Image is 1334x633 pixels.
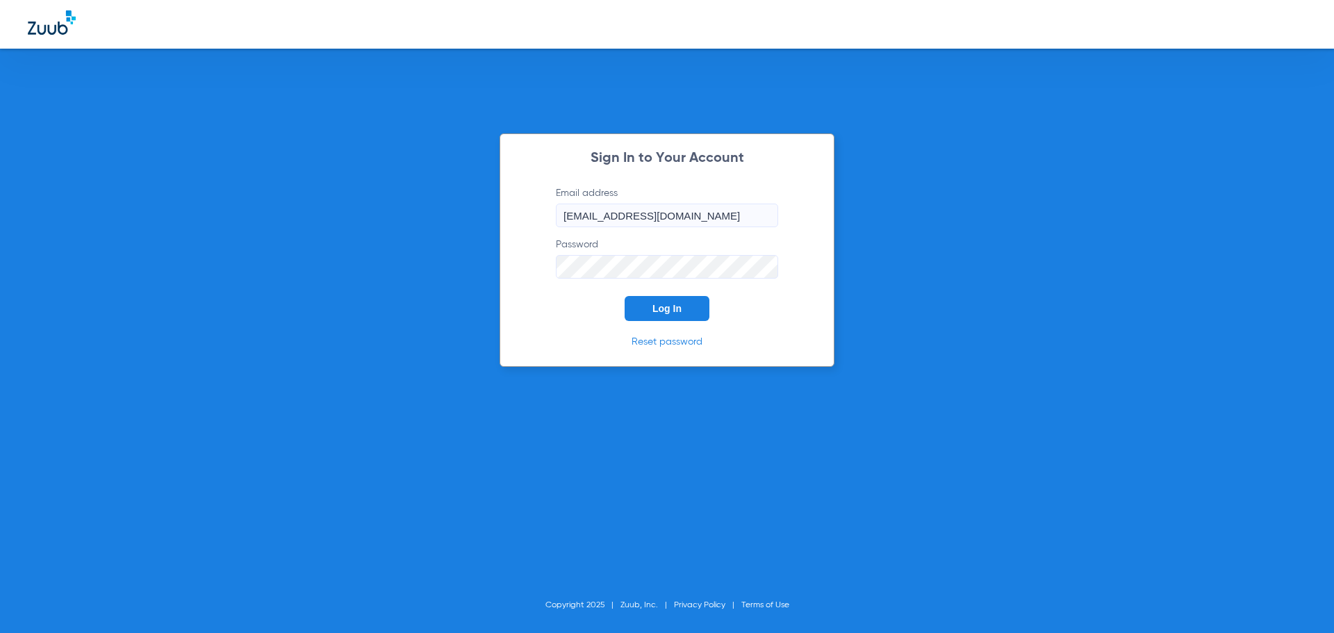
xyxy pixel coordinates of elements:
[556,204,778,227] input: Email address
[625,296,709,321] button: Log In
[620,598,674,612] li: Zuub, Inc.
[674,601,725,609] a: Privacy Policy
[28,10,76,35] img: Zuub Logo
[545,598,620,612] li: Copyright 2025
[556,238,778,279] label: Password
[632,337,702,347] a: Reset password
[652,303,682,314] span: Log In
[741,601,789,609] a: Terms of Use
[535,151,799,165] h2: Sign In to Your Account
[556,186,778,227] label: Email address
[556,255,778,279] input: Password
